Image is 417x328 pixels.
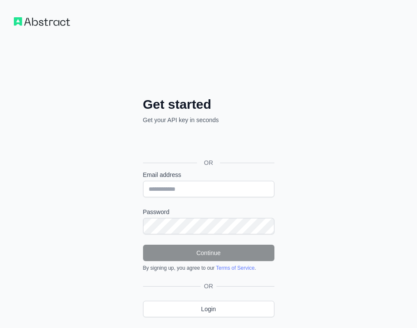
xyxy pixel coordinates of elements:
[143,245,274,261] button: Continue
[143,301,274,317] a: Login
[143,97,274,112] h2: Get started
[143,170,274,179] label: Email address
[143,208,274,216] label: Password
[201,282,216,290] span: OR
[197,158,220,167] span: OR
[14,17,70,26] img: Workflow
[216,265,255,271] a: Terms of Service
[143,265,274,271] div: By signing up, you agree to our .
[139,134,277,153] iframe: Sign in with Google Button
[143,116,274,124] p: Get your API key in seconds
